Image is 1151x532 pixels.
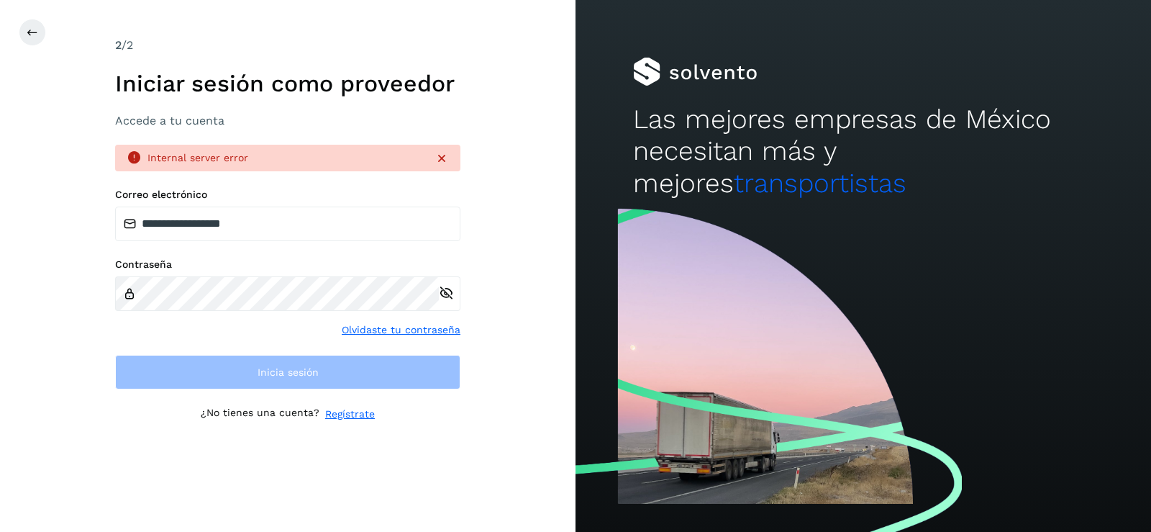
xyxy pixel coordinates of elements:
[115,70,460,97] h1: Iniciar sesión como proveedor
[325,407,375,422] a: Regístrate
[342,323,460,338] a: Olvidaste tu contraseña
[115,355,460,389] button: Inicia sesión
[633,104,1093,199] h2: Las mejores empresas de México necesitan más y mejores
[115,114,460,127] h3: Accede a tu cuenta
[734,168,906,199] span: transportistas
[201,407,319,422] p: ¿No tienes una cuenta?
[115,189,460,201] label: Correo electrónico
[178,439,397,495] iframe: reCAPTCHA
[147,150,423,166] div: Internal server error
[115,258,460,271] label: Contraseña
[258,367,319,377] span: Inicia sesión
